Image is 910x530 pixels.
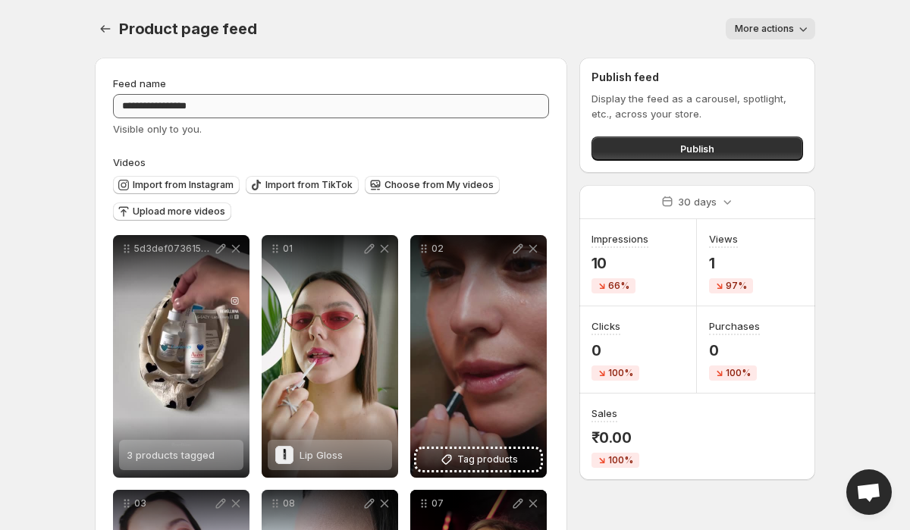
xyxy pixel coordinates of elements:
button: Settings [95,18,116,39]
h3: Impressions [591,231,648,246]
button: Upload more videos [113,202,231,221]
span: Product page feed [119,20,257,38]
span: Import from Instagram [133,179,234,191]
span: 66% [608,280,629,292]
p: ₹0.00 [591,428,639,447]
button: Publish [591,136,803,161]
span: More actions [735,23,794,35]
p: 30 days [678,194,717,209]
button: Import from Instagram [113,176,240,194]
h3: Views [709,231,738,246]
button: Import from TikTok [246,176,359,194]
span: Tag products [457,452,518,467]
p: 07 [431,497,510,510]
div: 01Lip GlossLip Gloss [262,235,398,478]
span: 100% [608,367,633,379]
span: 100% [608,454,633,466]
span: 3 products tagged [127,449,215,461]
p: Display the feed as a carousel, spotlight, etc., across your store. [591,91,803,121]
span: Upload more videos [133,205,225,218]
h3: Clicks [591,318,620,334]
span: Import from TikTok [265,179,353,191]
p: 02 [431,243,510,255]
p: 0 [709,341,760,359]
p: 10 [591,254,648,272]
span: Videos [113,156,146,168]
h3: Purchases [709,318,760,334]
div: 5d3def0736154568a600e60704c6ad5d3 products tagged [113,235,249,478]
img: Lip Gloss [275,446,293,464]
span: Visible only to you. [113,123,202,135]
span: Lip Gloss [300,449,343,461]
span: Choose from My videos [384,179,494,191]
div: 02Tag products [410,235,547,478]
p: 1 [709,254,753,272]
p: 03 [134,497,213,510]
p: 5d3def0736154568a600e60704c6ad5d [134,243,213,255]
button: More actions [726,18,815,39]
button: Choose from My videos [365,176,500,194]
span: 100% [726,367,751,379]
span: Feed name [113,77,166,89]
p: 08 [283,497,362,510]
span: 97% [726,280,747,292]
h2: Publish feed [591,70,803,85]
p: 0 [591,341,639,359]
h3: Sales [591,406,617,421]
a: Open chat [846,469,892,515]
button: Tag products [416,449,541,470]
span: Publish [680,141,714,156]
p: 01 [283,243,362,255]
